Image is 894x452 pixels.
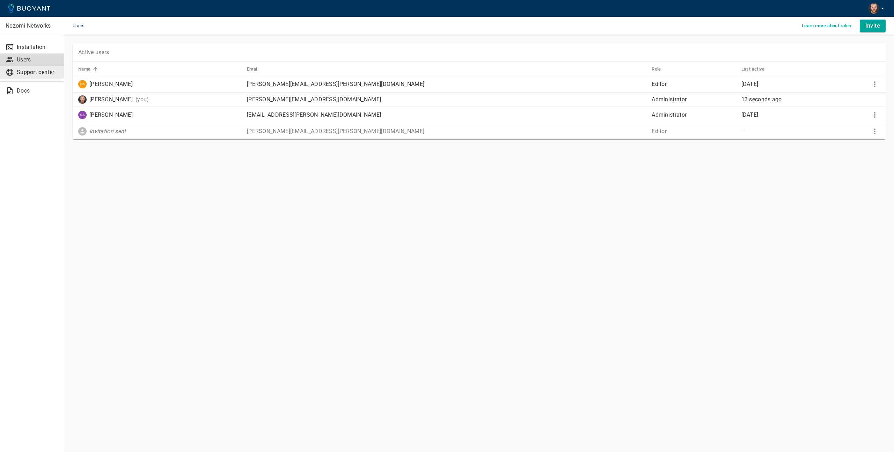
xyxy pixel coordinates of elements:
img: natalino.picone@nozominetworks.com [78,111,87,119]
span: Name [78,66,100,72]
h5: Email [247,66,258,72]
h5: Role [652,66,661,72]
p: Users [17,56,58,63]
relative-time: [DATE] [741,81,759,87]
img: luca.zacchetti@nozominetworks.com [78,95,87,104]
button: Learn more about roles [799,21,854,31]
button: Invite [860,20,886,32]
div: Dan Schneider [78,80,133,88]
relative-time: [DATE] [741,111,759,118]
button: More [870,126,880,137]
img: Luca Zacchetti [868,3,879,14]
div: Natalino Picone [78,111,133,119]
h5: Last active [741,66,764,72]
relative-time: 13 seconds ago [741,96,782,103]
h4: Invite [865,22,880,29]
p: Invitation sent [89,128,126,135]
img: dan.schneider@nozominetworks.com [78,80,87,88]
button: More [870,79,880,89]
p: Administrator [652,111,735,118]
p: Docs [17,87,58,94]
span: Wed, 17 Sep 2025 18:31:56 CEST / Wed, 17 Sep 2025 16:31:56 UTC [741,81,759,87]
button: More [870,110,880,120]
p: Active users [78,49,109,56]
p: Editor [652,128,735,135]
span: Thu, 11 Sep 2025 17:09:03 CEST / Thu, 11 Sep 2025 15:09:03 UTC [741,111,759,118]
p: Editor [652,81,735,88]
p: [PERSON_NAME][EMAIL_ADDRESS][PERSON_NAME][DOMAIN_NAME] [247,81,646,88]
p: [PERSON_NAME][EMAIL_ADDRESS][PERSON_NAME][DOMAIN_NAME] [247,128,646,135]
h5: Learn more about roles [802,23,851,29]
p: [PERSON_NAME][EMAIL_ADDRESS][DOMAIN_NAME] [247,96,646,103]
span: Email [247,66,268,72]
p: Nozomi Networks [6,22,58,29]
a: Learn more about roles [799,22,854,29]
p: [PERSON_NAME] [89,111,133,118]
p: [EMAIL_ADDRESS][PERSON_NAME][DOMAIN_NAME] [247,111,646,118]
p: [PERSON_NAME] [89,96,133,103]
p: [PERSON_NAME] [89,81,133,88]
p: Installation [17,44,58,51]
span: Users [73,17,93,35]
p: Administrator [652,96,735,103]
p: Support center [17,69,58,76]
p: — [741,128,838,135]
h5: Name [78,66,91,72]
div: Luca Zacchetti [78,95,133,104]
span: Mon, 22 Sep 2025 11:13:50 CEST / Mon, 22 Sep 2025 09:13:50 UTC [741,96,782,103]
span: Role [652,66,670,72]
p: (you) [135,96,149,103]
span: Last active [741,66,774,72]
